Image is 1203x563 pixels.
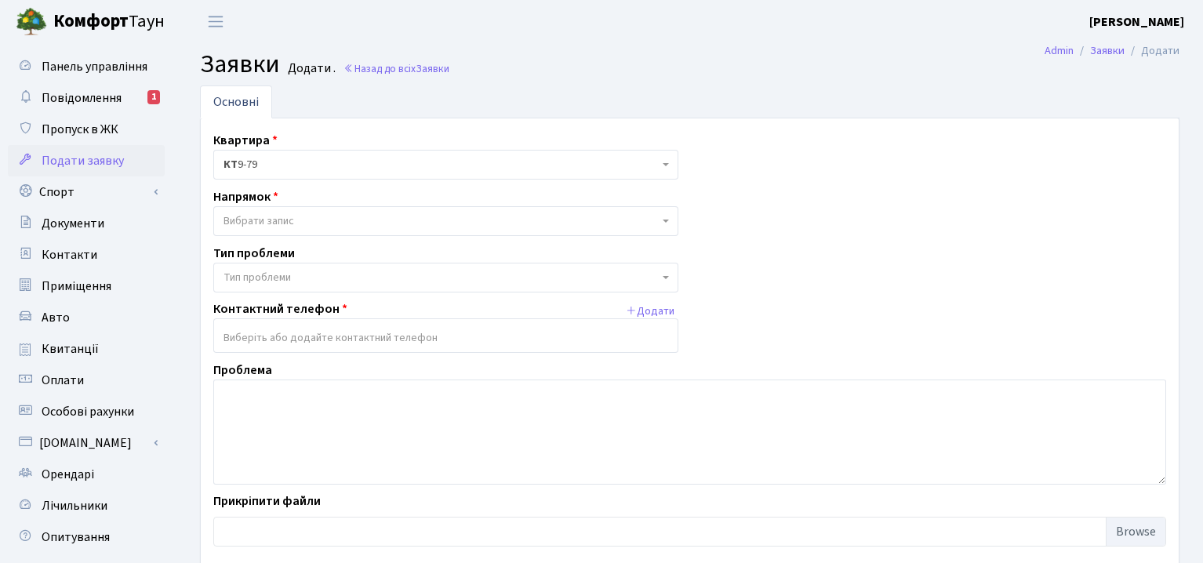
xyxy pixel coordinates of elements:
a: Лічильники [8,490,165,521]
a: Назад до всіхЗаявки [343,61,449,76]
span: <b>КТ</b>&nbsp;&nbsp;&nbsp;&nbsp;9-79 [213,150,678,180]
button: Переключити навігацію [196,9,235,35]
a: Квитанції [8,333,165,365]
label: Квартира [213,131,278,150]
span: Тип проблеми [224,270,291,285]
img: logo.png [16,6,47,38]
span: Панель управління [42,58,147,75]
a: Admin [1045,42,1074,59]
span: Подати заявку [42,152,124,169]
a: Панель управління [8,51,165,82]
span: Особові рахунки [42,403,134,420]
label: Прикріпити файли [213,492,321,510]
span: <b>КТ</b>&nbsp;&nbsp;&nbsp;&nbsp;9-79 [224,157,659,173]
a: Документи [8,208,165,239]
a: Повідомлення1 [8,82,165,114]
a: [PERSON_NAME] [1089,13,1184,31]
a: Опитування [8,521,165,553]
span: Опитування [42,528,110,546]
span: Документи [42,215,104,232]
span: Заявки [416,61,449,76]
label: Контактний телефон [213,300,347,318]
label: Тип проблеми [213,244,295,263]
span: Таун [53,9,165,35]
a: Основні [200,85,272,118]
input: Виберіть або додайте контактний телефон [214,324,678,352]
small: Додати . [285,61,336,76]
span: Оплати [42,372,84,389]
label: Напрямок [213,187,278,206]
span: Заявки [200,46,280,82]
a: Спорт [8,176,165,208]
span: Лічильники [42,497,107,514]
nav: breadcrumb [1021,35,1203,67]
a: Пропуск в ЖК [8,114,165,145]
b: КТ [224,157,238,173]
button: Додати [622,300,678,324]
a: Особові рахунки [8,396,165,427]
a: Приміщення [8,271,165,302]
span: Приміщення [42,278,111,295]
li: Додати [1125,42,1179,60]
span: Вибрати запис [224,213,294,229]
div: 1 [147,90,160,104]
span: Орендарі [42,466,94,483]
span: Квитанції [42,340,99,358]
a: Оплати [8,365,165,396]
b: Комфорт [53,9,129,34]
a: Подати заявку [8,145,165,176]
span: Пропуск в ЖК [42,121,118,138]
span: Контакти [42,246,97,263]
a: [DOMAIN_NAME] [8,427,165,459]
a: Авто [8,302,165,333]
span: Повідомлення [42,89,122,107]
a: Орендарі [8,459,165,490]
label: Проблема [213,361,272,380]
a: Контакти [8,239,165,271]
span: Авто [42,309,70,326]
a: Заявки [1090,42,1125,59]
